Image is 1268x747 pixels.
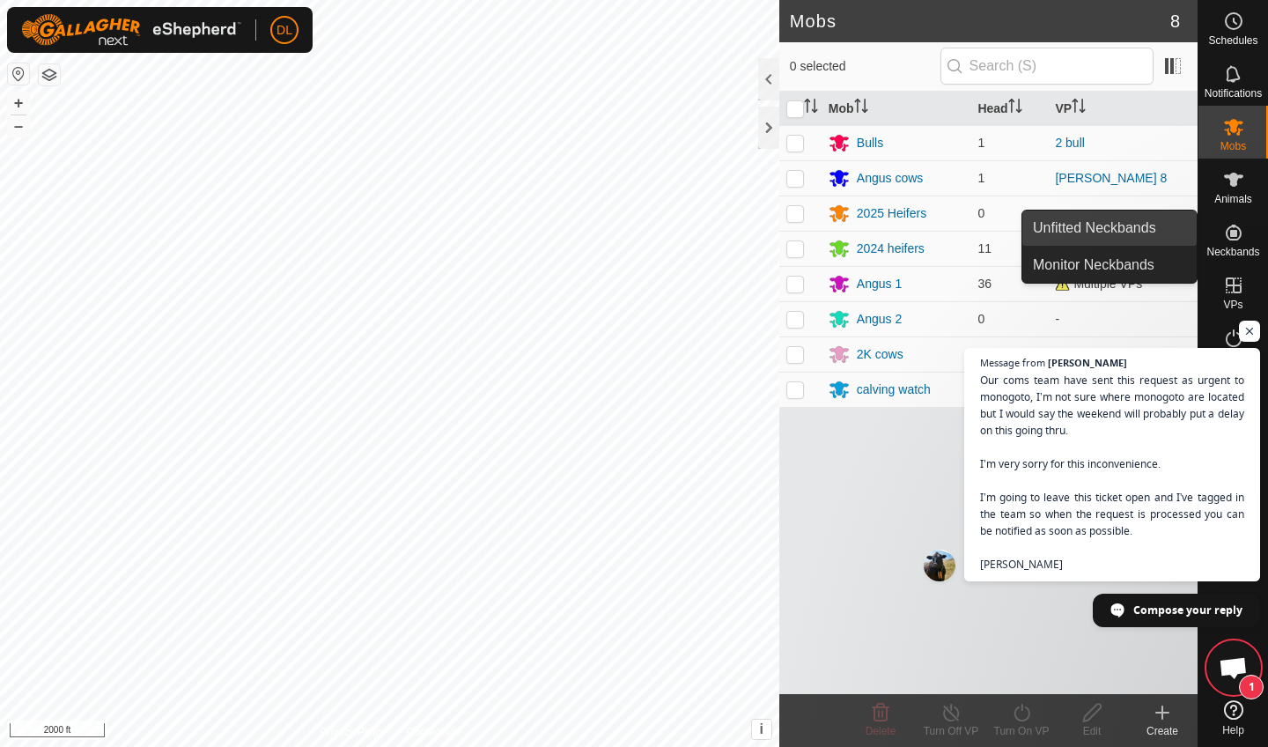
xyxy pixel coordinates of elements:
[1206,247,1259,257] span: Neckbands
[790,11,1170,32] h2: Mobs
[1205,88,1262,99] span: Notifications
[1072,101,1086,115] p-sorticon: Activate to sort
[1214,194,1252,204] span: Animals
[1222,725,1244,736] span: Help
[1048,92,1198,126] th: VP
[1048,196,1198,231] td: -
[1055,136,1084,150] a: 2 bull
[320,724,386,740] a: Privacy Policy
[1220,141,1246,152] span: Mobs
[407,724,459,740] a: Contact Us
[916,723,986,739] div: Turn Off VP
[977,347,984,361] span: 2
[8,92,29,114] button: +
[760,721,763,736] span: i
[977,312,984,326] span: 0
[752,720,771,739] button: i
[1033,218,1156,239] span: Unfitted Neckbands
[977,206,984,220] span: 0
[1133,595,1242,625] span: Compose your reply
[977,277,992,291] span: 36
[1198,693,1268,743] a: Help
[1055,171,1167,185] a: [PERSON_NAME] 8
[866,725,896,737] span: Delete
[1223,300,1242,310] span: VPs
[276,21,292,40] span: DL
[970,92,1048,126] th: Head
[857,381,931,399] div: calving watch
[977,241,992,255] span: 11
[1048,301,1198,337] td: -
[8,63,29,85] button: Reset Map
[980,372,1244,573] span: Our coms team have sent this request as urgent to monogoto, I’m not sure where monogoto are locat...
[1208,35,1257,46] span: Schedules
[857,310,902,329] div: Angus 2
[1127,723,1198,739] div: Create
[1055,277,1142,291] span: Multiple VPs
[822,92,971,126] th: Mob
[1033,255,1154,276] span: Monitor Neckbands
[790,57,940,76] span: 0 selected
[857,275,902,293] div: Angus 1
[857,169,923,188] div: Angus cows
[854,101,868,115] p-sorticon: Activate to sort
[986,723,1057,739] div: Turn On VP
[1022,248,1197,283] a: Monitor Neckbands
[39,64,60,85] button: Map Layers
[977,136,984,150] span: 1
[857,134,883,152] div: Bulls
[1057,723,1127,739] div: Edit
[857,240,925,258] div: 2024 heifers
[8,115,29,137] button: –
[1008,101,1022,115] p-sorticon: Activate to sort
[21,14,241,46] img: Gallagher Logo
[804,101,818,115] p-sorticon: Activate to sort
[1170,8,1180,34] span: 8
[980,358,1045,367] span: Message from
[1022,211,1197,246] a: Unfitted Neckbands
[1048,358,1127,367] span: [PERSON_NAME]
[940,48,1154,85] input: Search (S)
[857,345,903,364] div: 2K cows
[1055,347,1111,361] a: weaning 2
[857,204,926,223] div: 2025 Heifers
[1239,675,1264,699] span: 1
[1207,641,1260,694] div: Open chat
[977,171,984,185] span: 1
